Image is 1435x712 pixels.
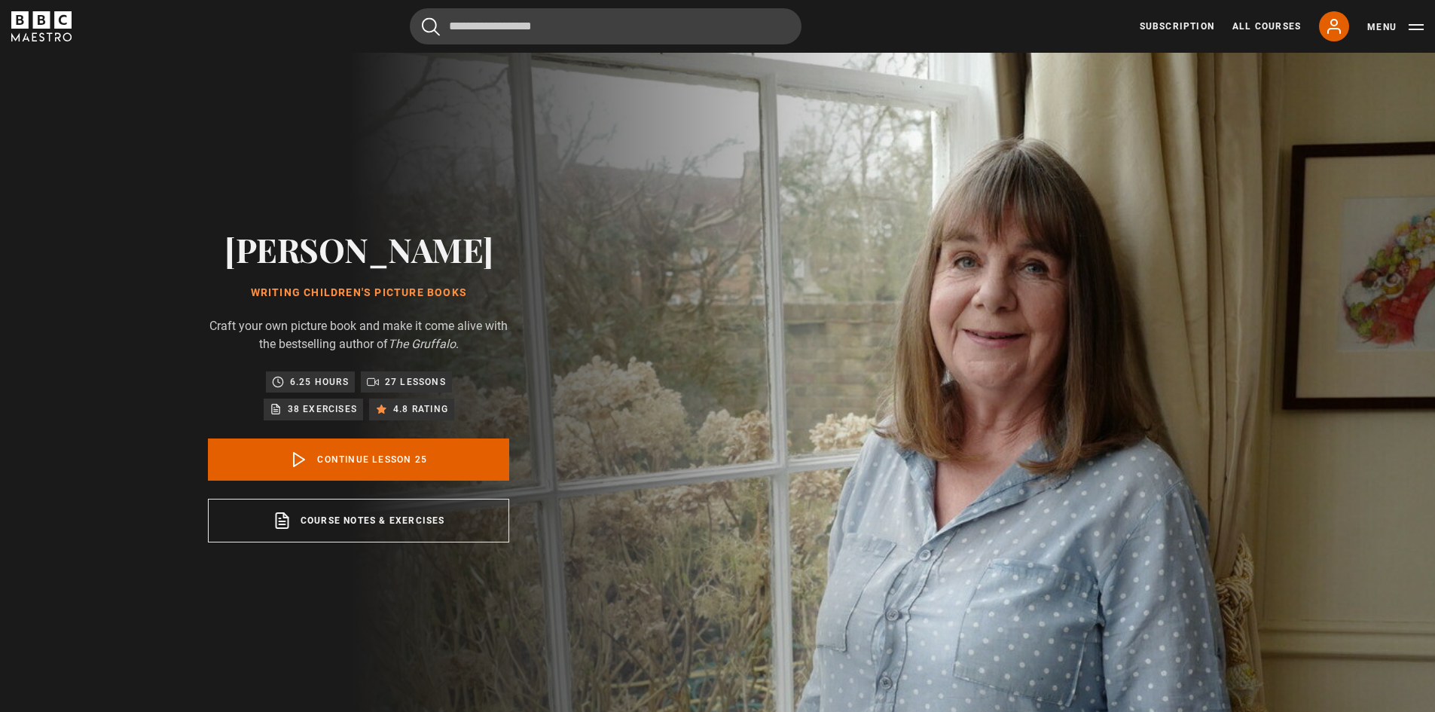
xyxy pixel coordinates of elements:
[1232,20,1301,33] a: All Courses
[288,402,357,417] p: 38 exercises
[1367,20,1424,35] button: Toggle navigation
[385,374,446,390] p: 27 lessons
[1140,20,1214,33] a: Subscription
[388,337,456,351] i: The Gruffalo
[393,402,448,417] p: 4.8 rating
[208,499,509,542] a: Course notes & exercises
[208,230,509,268] h2: [PERSON_NAME]
[208,439,509,481] a: Continue lesson 25
[208,287,509,299] h1: Writing Children's Picture Books
[208,317,509,353] p: Craft your own picture book and make it come alive with the bestselling author of .
[422,17,440,36] button: Submit the search query
[11,11,72,41] svg: BBC Maestro
[290,374,349,390] p: 6.25 hours
[410,8,801,44] input: Search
